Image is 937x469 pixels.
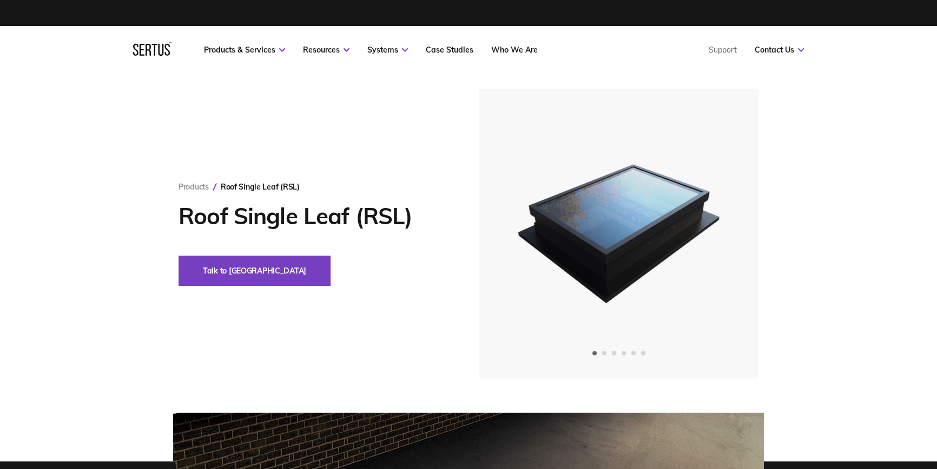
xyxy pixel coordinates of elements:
[641,351,645,355] span: Go to slide 6
[367,45,408,55] a: Systems
[179,203,446,230] h1: Roof Single Leaf (RSL)
[204,45,285,55] a: Products & Services
[631,351,636,355] span: Go to slide 5
[303,45,349,55] a: Resources
[883,417,937,469] div: Виджет чата
[755,45,804,55] a: Contact Us
[709,45,737,55] a: Support
[179,182,209,192] a: Products
[426,45,473,55] a: Case Studies
[491,45,538,55] a: Who We Are
[602,351,606,355] span: Go to slide 2
[883,417,937,469] iframe: Chat Widget
[612,351,616,355] span: Go to slide 3
[179,256,331,286] button: Talk to [GEOGRAPHIC_DATA]
[622,351,626,355] span: Go to slide 4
